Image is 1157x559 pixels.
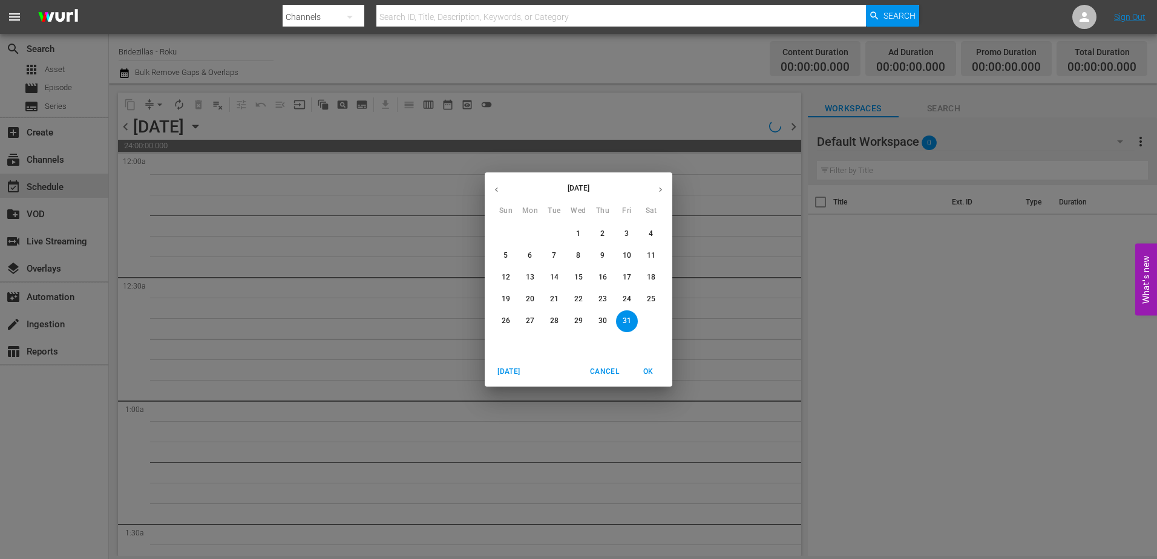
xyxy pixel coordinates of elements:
[543,267,565,289] button: 14
[7,10,22,24] span: menu
[616,289,638,310] button: 24
[550,294,559,304] p: 21
[508,183,649,194] p: [DATE]
[526,294,534,304] p: 20
[616,267,638,289] button: 17
[568,310,589,332] button: 29
[526,316,534,326] p: 27
[576,229,580,239] p: 1
[592,245,614,267] button: 9
[585,362,624,382] button: Cancel
[574,316,583,326] p: 29
[494,365,523,378] span: [DATE]
[616,245,638,267] button: 10
[519,205,541,217] span: Mon
[543,205,565,217] span: Tue
[568,245,589,267] button: 8
[624,229,629,239] p: 3
[598,294,607,304] p: 23
[640,205,662,217] span: Sat
[616,310,638,332] button: 31
[647,250,655,261] p: 11
[640,289,662,310] button: 25
[502,316,510,326] p: 26
[598,316,607,326] p: 30
[552,250,556,261] p: 7
[1135,244,1157,316] button: Open Feedback Widget
[490,362,528,382] button: [DATE]
[598,272,607,283] p: 16
[568,223,589,245] button: 1
[495,310,517,332] button: 26
[592,223,614,245] button: 2
[502,294,510,304] p: 19
[623,294,631,304] p: 24
[634,365,663,378] span: OK
[495,267,517,289] button: 12
[543,310,565,332] button: 28
[495,245,517,267] button: 5
[528,250,532,261] p: 6
[576,250,580,261] p: 8
[629,362,667,382] button: OK
[623,250,631,261] p: 10
[600,250,605,261] p: 9
[616,205,638,217] span: Fri
[592,267,614,289] button: 16
[592,205,614,217] span: Thu
[592,289,614,310] button: 23
[543,245,565,267] button: 7
[600,229,605,239] p: 2
[550,272,559,283] p: 14
[1114,12,1146,22] a: Sign Out
[647,294,655,304] p: 25
[519,267,541,289] button: 13
[590,365,619,378] span: Cancel
[574,294,583,304] p: 22
[623,316,631,326] p: 31
[543,289,565,310] button: 21
[568,267,589,289] button: 15
[503,250,508,261] p: 5
[883,5,916,27] span: Search
[495,205,517,217] span: Sun
[616,223,638,245] button: 3
[519,289,541,310] button: 20
[550,316,559,326] p: 28
[640,245,662,267] button: 11
[526,272,534,283] p: 13
[568,205,589,217] span: Wed
[592,310,614,332] button: 30
[640,223,662,245] button: 4
[647,272,655,283] p: 18
[502,272,510,283] p: 12
[29,3,87,31] img: ans4CAIJ8jUAAAAAAAAAAAAAAAAAAAAAAAAgQb4GAAAAAAAAAAAAAAAAAAAAAAAAJMjXAAAAAAAAAAAAAAAAAAAAAAAAgAT5G...
[623,272,631,283] p: 17
[649,229,653,239] p: 4
[640,267,662,289] button: 18
[519,310,541,332] button: 27
[568,289,589,310] button: 22
[574,272,583,283] p: 15
[495,289,517,310] button: 19
[519,245,541,267] button: 6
